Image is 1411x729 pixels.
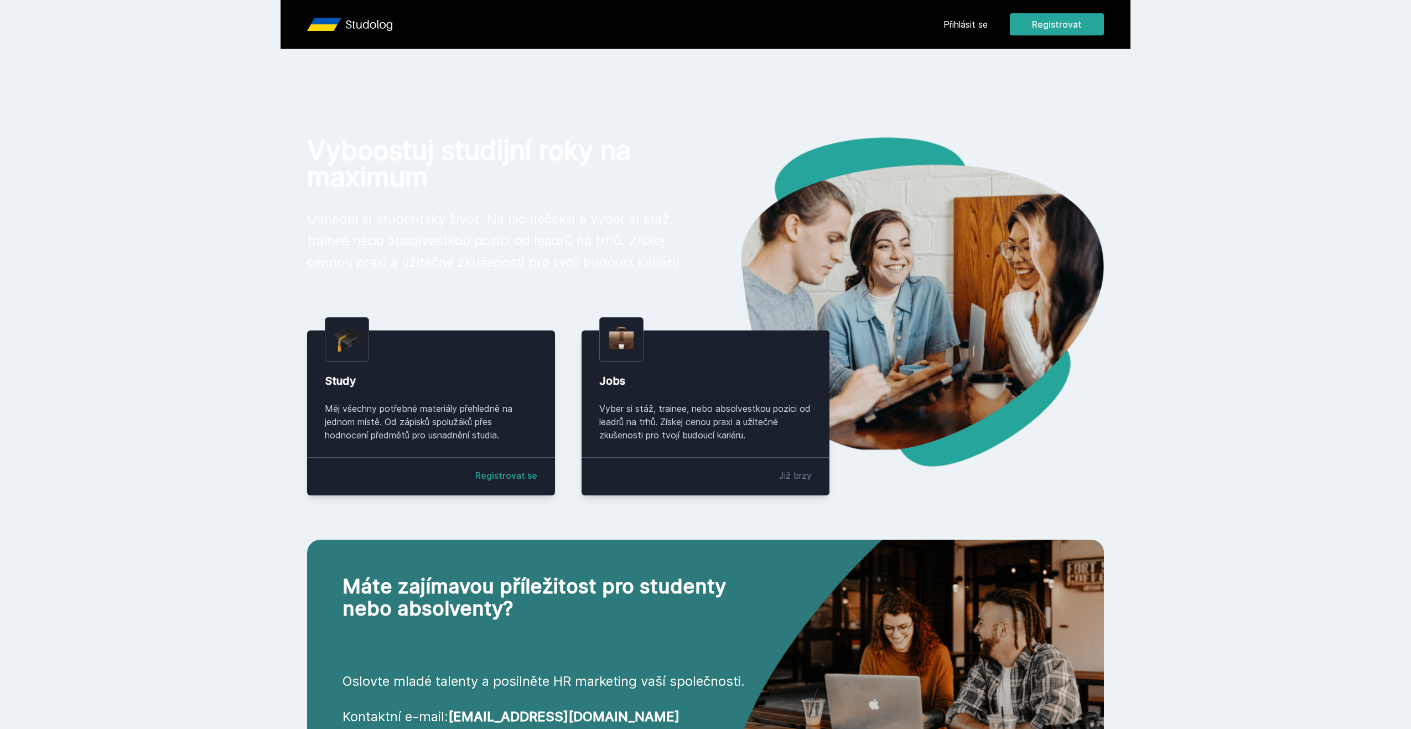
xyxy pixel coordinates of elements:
img: hero.png [705,137,1104,467]
img: briefcase.png [609,324,634,353]
h1: Vyboostuj studijní roky na maximum [307,137,688,190]
p: Oslovte mladé talenty a posilněte HR marketing vaší společnosti. [343,673,767,690]
a: [EMAIL_ADDRESS][DOMAIN_NAME] [448,709,679,725]
div: Study [325,373,537,389]
div: Již brzy [779,469,812,482]
p: Kontaktní e-mail: [343,708,767,726]
a: Registrovat se [475,469,537,482]
div: Jobs [599,373,812,389]
div: Vyber si stáž, trainee, nebo absolvestkou pozici od leadrů na trhů. Získej cenou praxi a užitečné... [599,402,812,442]
div: Měj všechny potřebné materiály přehledně na jednom místě. Od zápisků spolužáků přes hodnocení pře... [325,402,537,442]
a: Přihlásit se [943,18,988,31]
button: Registrovat [1010,13,1104,35]
img: graduation-cap.png [334,327,360,353]
p: Usnadni si studentský život. Na nic nečekej a vyber si stáž, trainee nebo absolvestkou pozici od ... [307,208,688,273]
h2: Máte zajímavou příležitost pro studenty nebo absolventy? [343,575,767,619]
